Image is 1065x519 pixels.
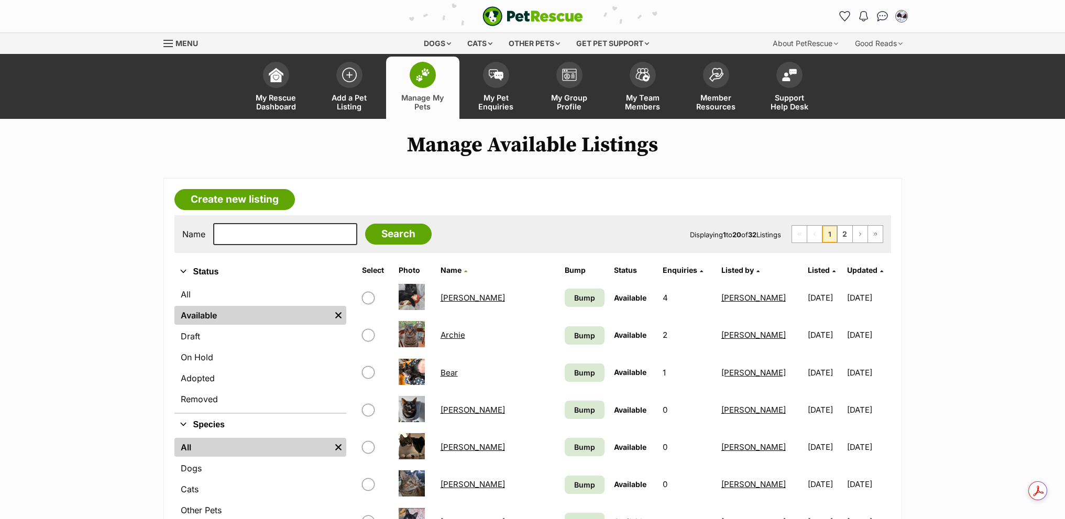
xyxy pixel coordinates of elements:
[658,466,716,502] td: 0
[614,368,646,377] span: Available
[441,368,458,378] a: Bear
[721,368,786,378] a: [PERSON_NAME]
[709,68,723,82] img: member-resources-icon-8e73f808a243e03378d46382f2149f9095a855e16c252ad45f914b54edf8863c.svg
[847,355,890,391] td: [DATE]
[174,390,346,408] a: Removed
[837,8,910,25] ul: Account quick links
[174,438,331,457] a: All
[174,283,346,413] div: Status
[693,93,740,111] span: Member Resources
[782,69,797,81] img: help-desk-icon-fdf02630f3aa405de69fd3d07c3f3aa587a6932b1a1747fa1d2bba05be0121f9.svg
[847,266,883,274] a: Updated
[399,321,425,347] img: Archie
[855,8,872,25] button: Notifications
[614,330,646,339] span: Available
[847,429,890,465] td: [DATE]
[896,11,907,21] img: catherine blew profile pic
[441,266,462,274] span: Name
[619,93,666,111] span: My Team Members
[331,438,346,457] a: Remove filter
[482,6,583,26] img: logo-e224e6f780fb5917bec1dbf3a21bbac754714ae5b6737aabdf751b685950b380.svg
[748,230,756,239] strong: 32
[163,33,205,52] a: Menu
[610,262,658,279] th: Status
[342,68,357,82] img: add-pet-listing-icon-0afa8454b4691262ce3f59096e99ab1cd57d4a30225e0717b998d2c9b9846f56.svg
[847,266,877,274] span: Updated
[313,57,386,119] a: Add a Pet Listing
[174,306,331,325] a: Available
[174,327,346,346] a: Draft
[459,57,533,119] a: My Pet Enquiries
[441,442,505,452] a: [PERSON_NAME]
[847,280,890,316] td: [DATE]
[848,33,910,54] div: Good Reads
[415,68,430,82] img: manage-my-pets-icon-02211641906a0b7f246fdf0571729dbe1e7629f14944591b6c1af311fb30b64b.svg
[569,33,656,54] div: Get pet support
[877,11,888,21] img: chat-41dd97257d64d25036548639549fe6c8038ab92f7586957e7f3b1b290dea8141.svg
[565,363,605,382] a: Bump
[441,330,465,340] a: Archie
[565,438,605,456] a: Bump
[721,442,786,452] a: [PERSON_NAME]
[574,330,595,341] span: Bump
[441,266,467,274] a: Name
[606,57,679,119] a: My Team Members
[847,317,890,353] td: [DATE]
[853,226,868,242] a: Next page
[753,57,826,119] a: Support Help Desk
[635,68,650,82] img: team-members-icon-5396bd8760b3fe7c0b43da4ab00e1e3bb1a5d9ba89233759b79545d2d3fc5d0d.svg
[174,459,346,478] a: Dogs
[174,480,346,499] a: Cats
[416,33,458,54] div: Dogs
[574,404,595,415] span: Bump
[614,405,646,414] span: Available
[565,476,605,494] a: Bump
[663,266,697,274] span: translation missing: en.admin.listings.index.attributes.enquiries
[574,479,595,490] span: Bump
[174,189,295,210] a: Create new listing
[565,401,605,419] a: Bump
[859,11,868,21] img: notifications-46538b983faf8c2785f20acdc204bb7945ddae34d4c08c2a6579f10ce5e182be.svg
[561,262,609,279] th: Bump
[874,8,891,25] a: Conversations
[721,405,786,415] a: [PERSON_NAME]
[721,330,786,340] a: [PERSON_NAME]
[565,289,605,307] a: Bump
[658,355,716,391] td: 1
[792,225,883,243] nav: Pagination
[690,230,781,239] span: Displaying to of Listings
[893,8,910,25] button: My account
[766,93,813,111] span: Support Help Desk
[837,8,853,25] a: Favourites
[269,68,283,82] img: dashboard-icon-eb2f2d2d3e046f16d808141f083e7271f6b2e854fb5c12c21221c1fb7104beca.svg
[174,285,346,304] a: All
[460,33,500,54] div: Cats
[804,355,846,391] td: [DATE]
[658,429,716,465] td: 0
[252,93,300,111] span: My Rescue Dashboard
[441,405,505,415] a: [PERSON_NAME]
[723,230,726,239] strong: 1
[721,266,760,274] a: Listed by
[174,348,346,367] a: On Hold
[574,441,595,452] span: Bump
[358,262,393,279] th: Select
[614,480,646,489] span: Available
[822,226,837,242] span: Page 1
[565,326,605,345] a: Bump
[441,479,505,489] a: [PERSON_NAME]
[765,33,846,54] div: About PetRescue
[174,265,346,279] button: Status
[804,429,846,465] td: [DATE]
[804,466,846,502] td: [DATE]
[658,392,716,428] td: 0
[365,224,432,245] input: Search
[838,226,852,242] a: Page 2
[489,69,503,81] img: pet-enquiries-icon-7e3ad2cf08bfb03b45e93fb7055b45f3efa6380592205ae92323e6603595dc1f.svg
[658,280,716,316] td: 4
[331,306,346,325] a: Remove filter
[501,33,567,54] div: Other pets
[239,57,313,119] a: My Rescue Dashboard
[721,479,786,489] a: [PERSON_NAME]
[804,280,846,316] td: [DATE]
